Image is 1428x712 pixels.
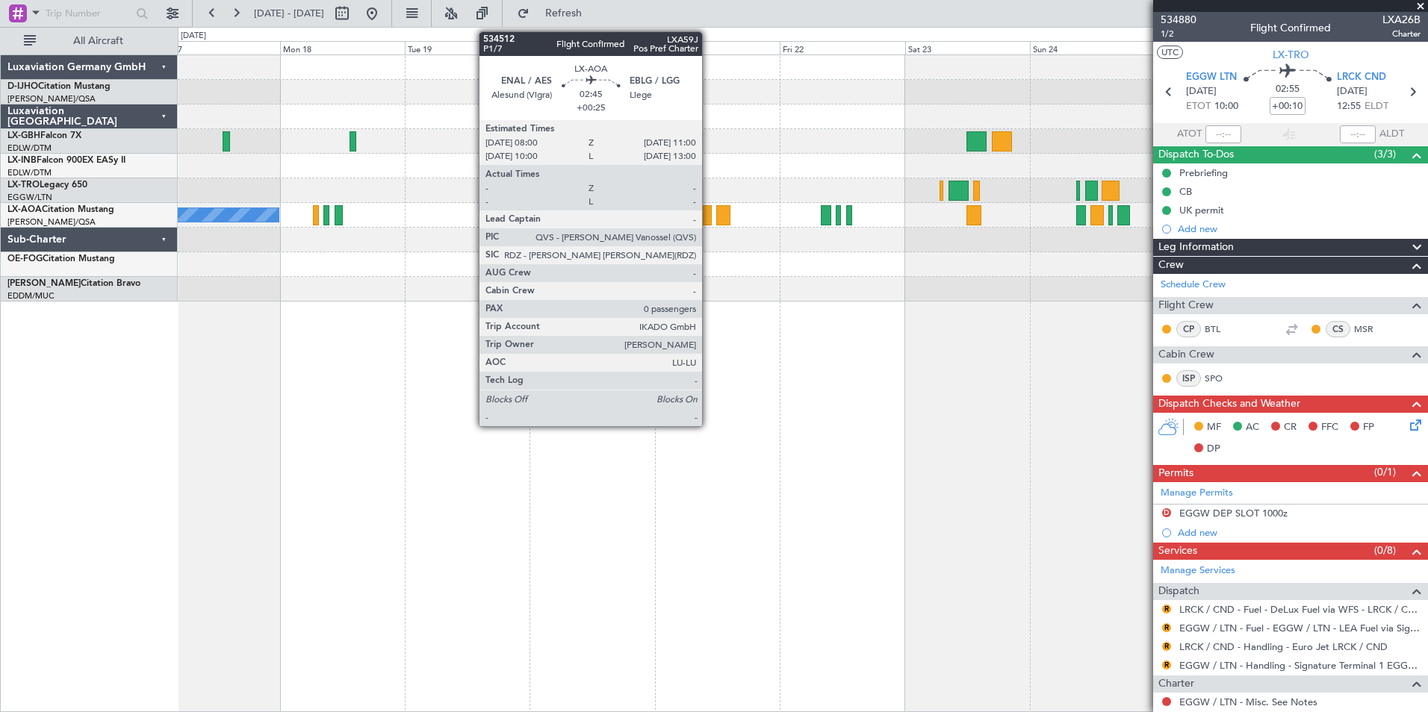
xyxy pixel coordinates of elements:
a: [PERSON_NAME]/QSA [7,93,96,104]
div: CS [1326,321,1350,337]
span: Dispatch Checks and Weather [1158,396,1300,413]
span: LX-GBH [7,131,40,140]
button: D [1162,508,1171,517]
span: Charter [1158,675,1194,693]
a: EDLW/DTM [7,167,52,178]
span: CR [1284,420,1297,435]
span: DP [1207,442,1220,457]
span: Permits [1158,465,1193,482]
a: D-IJHOCitation Mustang [7,82,111,91]
span: EGGW LTN [1186,70,1237,85]
button: R [1162,605,1171,613]
span: FP [1363,420,1374,435]
span: [DATE] [1186,84,1217,99]
span: Charter [1382,28,1421,40]
span: Dispatch To-Dos [1158,146,1234,163]
button: All Aircraft [16,29,162,53]
span: LRCK CND [1337,70,1386,85]
span: ETOT [1186,99,1211,114]
span: Flight Crew [1158,297,1214,314]
div: ISP [1176,370,1201,387]
a: EDDM/MUC [7,290,55,302]
a: LRCK / CND - Fuel - DeLux Fuel via WFS - LRCK / CND [1179,603,1421,616]
span: [PERSON_NAME] [7,279,81,288]
span: Leg Information [1158,239,1234,256]
a: SPO [1205,372,1238,385]
a: [PERSON_NAME]Citation Bravo [7,279,140,288]
div: Prebriefing [1179,166,1228,179]
div: Sun 17 [155,41,279,54]
button: UTC [1157,46,1183,59]
div: [DATE] [181,30,206,43]
div: Sat 23 [905,41,1030,54]
a: LX-INBFalcon 900EX EASy II [7,156,125,165]
div: UK permit [1179,204,1224,216]
span: LX-AOA [7,205,42,214]
span: 534880 [1161,12,1196,28]
span: D-IJHO [7,82,38,91]
a: OE-FOGCitation Mustang [7,254,115,263]
a: BTL [1205,322,1238,336]
a: EGGW / LTN - Misc. See Notes [1179,696,1317,708]
a: EGGW / LTN - Handling - Signature Terminal 1 EGGW / LTN [1179,659,1421,672]
a: Schedule Crew [1161,278,1226,293]
span: Services [1158,543,1197,560]
a: EGGW / LTN - Fuel - EGGW / LTN - LEA Fuel via Signature in EGGW [1179,622,1421,634]
a: [PERSON_NAME]/QSA [7,216,96,228]
span: MF [1207,420,1221,435]
span: LXA26B [1382,12,1421,28]
a: EGGW/LTN [7,192,52,203]
a: MSR [1354,322,1388,336]
span: (3/3) [1374,146,1396,162]
span: 02:55 [1276,82,1300,97]
button: R [1162,642,1171,651]
span: 12:55 [1337,99,1361,114]
div: EGGW DEP SLOT 1000z [1179,507,1288,519]
span: ATOT [1177,127,1202,142]
span: Refresh [533,8,595,19]
button: R [1162,661,1171,669]
div: Flight Confirmed [1250,20,1331,36]
div: Sun 24 [1030,41,1155,54]
div: CP [1176,321,1201,337]
span: AC [1246,420,1259,435]
div: Thu 21 [655,41,780,54]
a: LX-TROLegacy 650 [7,181,87,190]
div: Add new [1178,526,1421,539]
a: EDLW/DTM [7,143,52,154]
span: LX-TRO [7,181,40,190]
span: 1/2 [1161,28,1196,40]
span: FFC [1321,420,1338,435]
a: LRCK / CND - Handling - Euro Jet LRCK / CND [1179,640,1388,653]
div: Wed 20 [530,41,654,54]
input: Trip Number [46,2,131,25]
span: ELDT [1365,99,1388,114]
span: LX-TRO [1273,47,1309,63]
a: Manage Services [1161,563,1235,578]
span: All Aircraft [39,36,158,46]
span: [DATE] [1337,84,1368,99]
a: Manage Permits [1161,486,1233,501]
span: Dispatch [1158,583,1199,600]
a: LX-AOACitation Mustang [7,205,114,214]
span: LX-INB [7,156,37,165]
a: LX-GBHFalcon 7X [7,131,81,140]
div: Fri 22 [780,41,904,54]
span: OE-FOG [7,254,43,263]
input: --:-- [1205,125,1241,143]
span: Crew [1158,257,1184,274]
span: Cabin Crew [1158,346,1214,363]
span: (0/8) [1374,543,1396,558]
span: 10:00 [1214,99,1238,114]
div: CB [1179,185,1192,198]
div: Add new [1178,222,1421,235]
span: [DATE] - [DATE] [254,7,324,20]
div: Tue 19 [405,41,530,54]
button: Refresh [510,1,600,25]
button: R [1162,623,1171,632]
span: (0/1) [1374,464,1396,480]
div: Mon 18 [280,41,405,54]
span: ALDT [1379,127,1404,142]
